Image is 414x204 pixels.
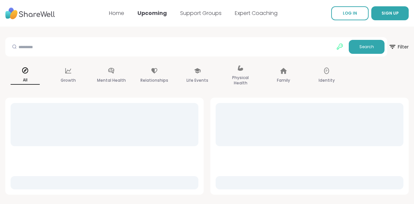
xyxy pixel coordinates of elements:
[137,9,167,17] a: Upcoming
[61,76,76,84] p: Growth
[319,76,335,84] p: Identity
[226,74,255,87] p: Physical Health
[343,10,357,16] span: LOG IN
[382,10,399,16] span: SIGN UP
[371,6,409,20] button: SIGN UP
[349,40,385,54] button: Search
[5,4,55,23] img: ShareWell Nav Logo
[277,76,290,84] p: Family
[11,76,40,85] p: All
[180,9,222,17] a: Support Groups
[359,44,374,50] span: Search
[140,76,168,84] p: Relationships
[186,76,208,84] p: Life Events
[331,6,369,20] a: LOG IN
[97,76,126,84] p: Mental Health
[235,9,278,17] a: Expert Coaching
[109,9,124,17] a: Home
[388,37,409,56] button: Filter
[388,39,409,55] span: Filter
